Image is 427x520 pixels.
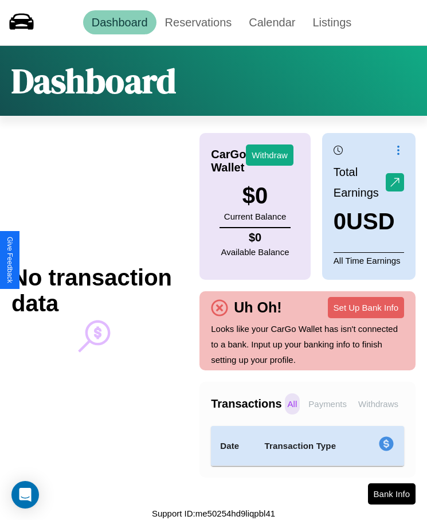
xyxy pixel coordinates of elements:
[328,297,404,318] button: Set Up Bank Info
[6,237,14,283] div: Give Feedback
[334,162,386,203] p: Total Earnings
[368,483,416,505] button: Bank Info
[246,144,293,166] button: Withdraw
[228,299,287,316] h4: Uh Oh!
[11,481,39,509] div: Open Intercom Messenger
[334,209,404,234] h3: 0 USD
[305,393,350,415] p: Payments
[224,209,286,224] p: Current Balance
[304,10,360,34] a: Listings
[11,265,177,316] h2: No transaction data
[221,231,289,244] h4: $ 0
[285,393,300,415] p: All
[156,10,241,34] a: Reservations
[211,426,404,466] table: simple table
[211,148,246,174] h4: CarGo Wallet
[224,183,286,209] h3: $ 0
[240,10,304,34] a: Calendar
[334,252,404,268] p: All Time Earnings
[220,439,246,453] h4: Date
[211,321,404,367] p: Looks like your CarGo Wallet has isn't connected to a bank. Input up your banking info to finish ...
[211,397,281,410] h4: Transactions
[355,393,401,415] p: Withdraws
[265,439,353,453] h4: Transaction Type
[83,10,156,34] a: Dashboard
[221,244,289,260] p: Available Balance
[11,57,176,104] h1: Dashboard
